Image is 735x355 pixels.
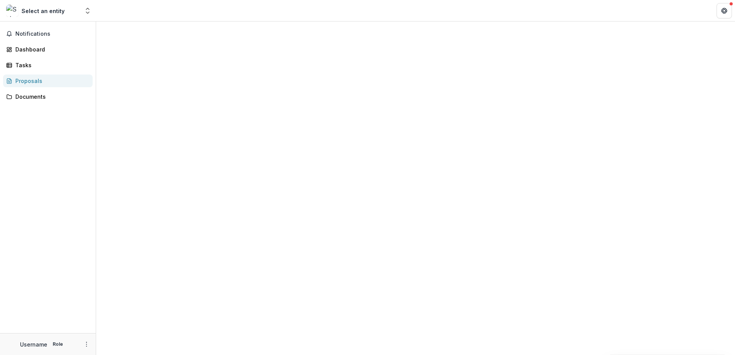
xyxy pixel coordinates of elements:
[15,31,90,37] span: Notifications
[3,59,93,71] a: Tasks
[15,93,86,101] div: Documents
[82,340,91,349] button: More
[20,340,47,348] p: Username
[15,45,86,53] div: Dashboard
[82,3,93,18] button: Open entity switcher
[3,75,93,87] a: Proposals
[15,77,86,85] div: Proposals
[22,7,65,15] div: Select an entity
[3,28,93,40] button: Notifications
[6,5,18,17] img: Select an entity
[3,43,93,56] a: Dashboard
[3,90,93,103] a: Documents
[717,3,732,18] button: Get Help
[50,341,65,348] p: Role
[15,61,86,69] div: Tasks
